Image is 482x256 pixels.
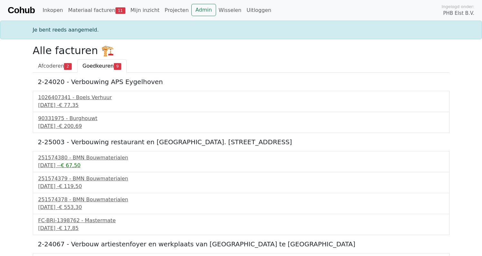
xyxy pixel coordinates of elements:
[38,115,444,130] a: 90331975 - Burghouwt[DATE] -€ 200,69
[33,59,77,73] a: Afcoderen2
[33,44,450,57] h2: Alle facturen 🏗️
[59,225,78,231] span: € 17,85
[38,175,444,183] div: 251574379 - BMN Bouwmaterialen
[244,4,274,17] a: Uitloggen
[59,183,82,189] span: € 119,50
[38,138,444,146] h5: 2-25003 - Verbouwing restaurant en [GEOGRAPHIC_DATA]. [STREET_ADDRESS]
[38,94,444,101] div: 1026407341 - Boels Verhuur
[114,63,121,70] span: 9
[216,4,244,17] a: Wisselen
[38,196,444,204] div: 251574378 - BMN Bouwmaterialen
[162,4,191,17] a: Projecten
[64,63,71,70] span: 2
[59,123,82,129] span: € 200,69
[38,204,444,211] div: [DATE] -
[29,26,453,34] div: Je bent reeds aangemeld.
[38,224,444,232] div: [DATE] -
[38,183,444,190] div: [DATE] -
[59,204,82,210] span: € 553,30
[8,3,35,18] a: Cohub
[38,162,444,169] div: [DATE] -
[443,10,474,17] span: PHB Elst B.V.
[38,196,444,211] a: 251574378 - BMN Bouwmaterialen[DATE] -€ 553,30
[38,154,444,162] div: 251574380 - BMN Bouwmaterialen
[38,217,444,232] a: FC-BRI-1398762 - Mastermate[DATE] -€ 17,85
[441,4,474,10] span: Ingelogd onder:
[38,78,444,86] h5: 2-24020 - Verbouwing APS Eygelhoven
[59,162,80,168] span: -€ 67,50
[115,7,125,14] span: 11
[38,175,444,190] a: 251574379 - BMN Bouwmaterialen[DATE] -€ 119,50
[83,63,114,69] span: Goedkeuren
[59,102,78,108] span: € 77,35
[38,217,444,224] div: FC-BRI-1398762 - Mastermate
[38,122,444,130] div: [DATE] -
[38,63,64,69] span: Afcoderen
[191,4,216,16] a: Admin
[38,101,444,109] div: [DATE] -
[38,115,444,122] div: 90331975 - Burghouwt
[38,94,444,109] a: 1026407341 - Boels Verhuur[DATE] -€ 77,35
[38,154,444,169] a: 251574380 - BMN Bouwmaterialen[DATE] --€ 67,50
[128,4,162,17] a: Mijn inzicht
[40,4,65,17] a: Inkopen
[66,4,128,17] a: Materiaal facturen11
[38,240,444,248] h5: 2-24067 - Verbouw artiestenfoyer en werkplaats van [GEOGRAPHIC_DATA] te [GEOGRAPHIC_DATA]
[77,59,127,73] a: Goedkeuren9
